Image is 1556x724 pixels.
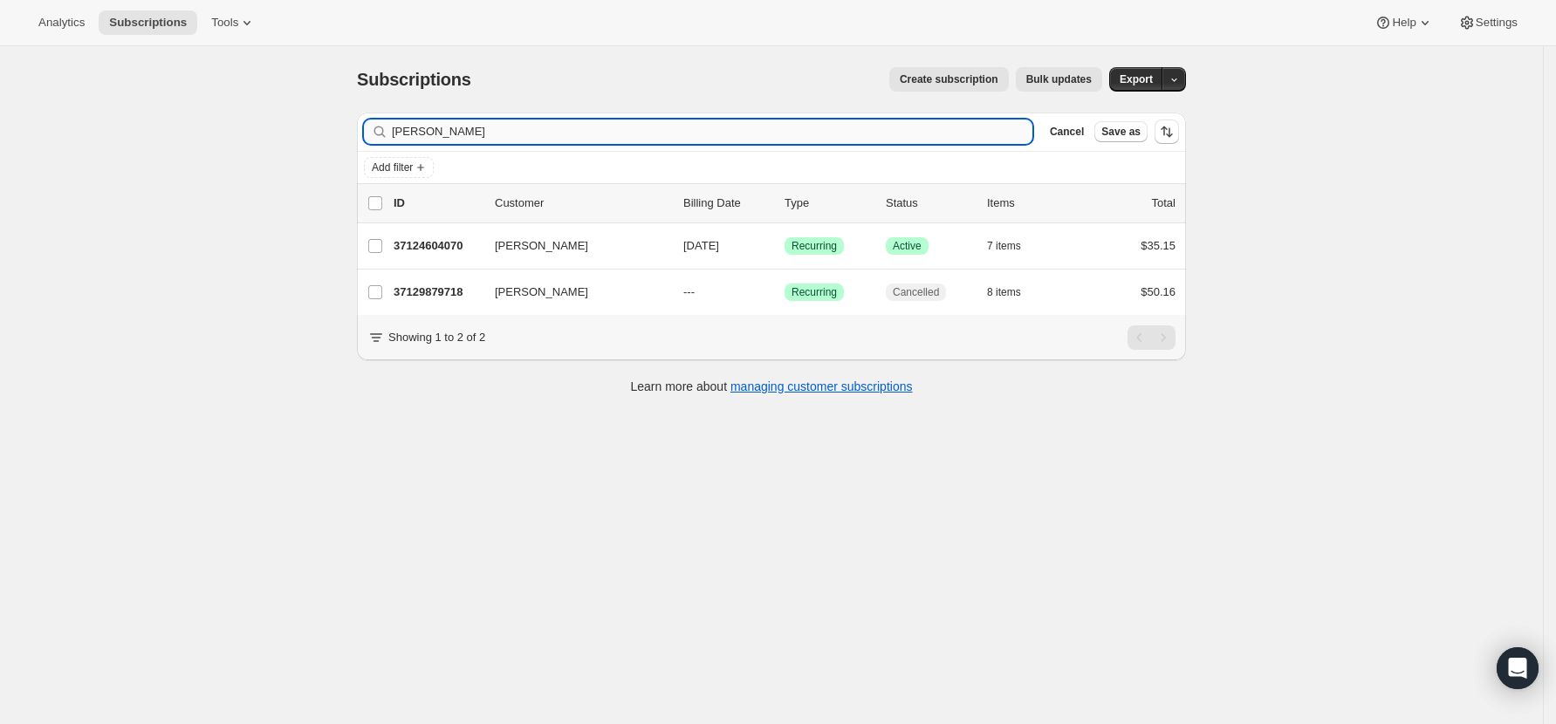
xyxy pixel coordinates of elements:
[792,239,837,253] span: Recurring
[364,157,434,178] button: Add filter
[392,120,1032,144] input: Filter subscribers
[893,239,922,253] span: Active
[1141,285,1176,298] span: $50.16
[1448,10,1528,35] button: Settings
[893,285,939,299] span: Cancelled
[683,285,695,298] span: ---
[394,280,1176,304] div: 37129879718[PERSON_NAME]---SuccessRecurringCancelled8 items$50.16
[372,161,413,174] span: Add filter
[484,232,659,260] button: [PERSON_NAME]
[394,195,481,212] p: ID
[1497,647,1539,689] div: Open Intercom Messenger
[1152,195,1176,212] p: Total
[1141,239,1176,252] span: $35.15
[987,285,1021,299] span: 8 items
[394,234,1176,258] div: 37124604070[PERSON_NAME][DATE]SuccessRecurringSuccessActive7 items$35.15
[211,16,238,30] span: Tools
[889,67,1009,92] button: Create subscription
[28,10,95,35] button: Analytics
[987,239,1021,253] span: 7 items
[987,195,1074,212] div: Items
[99,10,197,35] button: Subscriptions
[388,329,485,346] p: Showing 1 to 2 of 2
[357,70,471,89] span: Subscriptions
[394,283,481,301] p: 37129879718
[900,72,998,86] span: Create subscription
[1094,121,1148,142] button: Save as
[1364,10,1443,35] button: Help
[1476,16,1518,30] span: Settings
[987,234,1040,258] button: 7 items
[987,280,1040,304] button: 8 items
[730,379,913,393] a: managing customer subscriptions
[484,278,659,306] button: [PERSON_NAME]
[394,195,1176,212] div: IDCustomerBilling DateTypeStatusItemsTotal
[495,283,588,301] span: [PERSON_NAME]
[109,16,187,30] span: Subscriptions
[1043,121,1091,142] button: Cancel
[683,195,771,212] p: Billing Date
[792,285,837,299] span: Recurring
[38,16,85,30] span: Analytics
[1155,120,1179,144] button: Sort the results
[495,237,588,255] span: [PERSON_NAME]
[1392,16,1415,30] span: Help
[1128,325,1176,350] nav: Pagination
[631,378,913,395] p: Learn more about
[1120,72,1153,86] span: Export
[1050,125,1084,139] span: Cancel
[683,239,719,252] span: [DATE]
[1109,67,1163,92] button: Export
[1026,72,1092,86] span: Bulk updates
[394,237,481,255] p: 37124604070
[495,195,669,212] p: Customer
[785,195,872,212] div: Type
[201,10,266,35] button: Tools
[1101,125,1141,139] span: Save as
[886,195,973,212] p: Status
[1016,67,1102,92] button: Bulk updates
